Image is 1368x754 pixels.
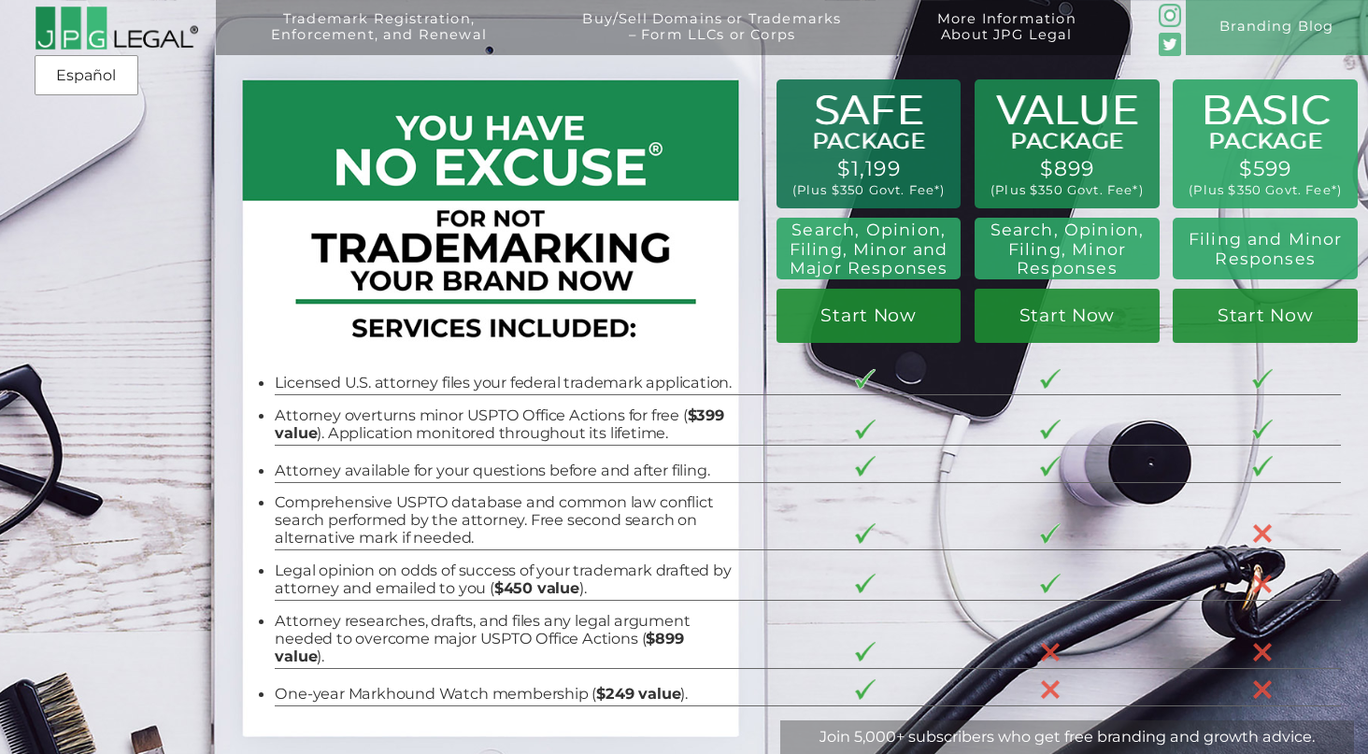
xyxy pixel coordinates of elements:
img: checkmark-border-3.png [1252,369,1273,389]
li: One-year Markhound Watch membership ( ). [275,685,735,703]
li: Comprehensive USPTO database and common law conflict search performed by the attorney. Free secon... [275,493,735,547]
h2: Filing and Minor Responses [1184,230,1347,268]
img: checkmark-border-3.png [855,420,876,439]
img: X-30-3.png [1252,642,1273,662]
li: Attorney overturns minor USPTO Office Actions for free ( ). Application monitored throughout its ... [275,406,735,442]
a: More InformationAbout JPG Legal [896,11,1118,66]
div: Join 5,000+ subscribers who get free branding and growth advice. [780,727,1355,746]
img: checkmark-border-3.png [1252,456,1273,476]
img: 2016-logo-black-letters-3-r.png [35,6,199,50]
img: checkmark-border-3.png [1040,574,1061,593]
img: X-30-3.png [1252,679,1273,700]
a: Español [40,59,133,92]
img: X-30-3.png [1252,523,1273,544]
img: X-30-3.png [1040,642,1061,662]
img: Twitter_Social_Icon_Rounded_Square_Color-mid-green3-90.png [1159,33,1181,55]
img: checkmark-border-3.png [1040,420,1061,439]
img: checkmark-border-3.png [1040,456,1061,476]
a: Start Now [1173,289,1358,343]
img: checkmark-border-3.png [1252,420,1273,439]
img: X-30-3.png [1252,574,1273,594]
b: $899 value [275,629,683,665]
img: checkmark-border-3.png [855,456,876,476]
img: checkmark-border-3.png [855,523,876,543]
li: Attorney researches, drafts, and files any legal argument needed to overcome major USPTO Office A... [275,612,735,665]
img: checkmark-border-3.png [1040,523,1061,543]
img: X-30-3.png [1040,679,1061,700]
img: checkmark-border-3.png [855,679,876,699]
a: Trademark Registration,Enforcement, and Renewal [230,11,528,66]
img: checkmark-border-3.png [855,642,876,662]
a: Start Now [975,289,1160,343]
img: checkmark-border-3.png [855,574,876,593]
a: Buy/Sell Domains or Trademarks– Form LLCs or Corps [541,11,882,66]
li: Legal opinion on odds of success of your trademark drafted by attorney and emailed to you ( ). [275,562,735,597]
h2: Search, Opinion, Filing, Minor Responses [986,221,1148,278]
img: glyph-logo_May2016-green3-90.png [1159,4,1181,26]
b: $399 value [275,405,724,442]
b: $249 value [596,684,680,703]
h2: Search, Opinion, Filing, Minor and Major Responses [785,221,953,278]
li: Licensed U.S. attorney files your federal trademark application. [275,374,735,391]
li: Attorney available for your questions before and after filing. [275,462,735,479]
img: checkmark-border-3.png [1040,369,1061,389]
b: $450 value [494,578,579,597]
img: checkmark-border-3.png [855,369,876,389]
a: Start Now [777,289,962,343]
